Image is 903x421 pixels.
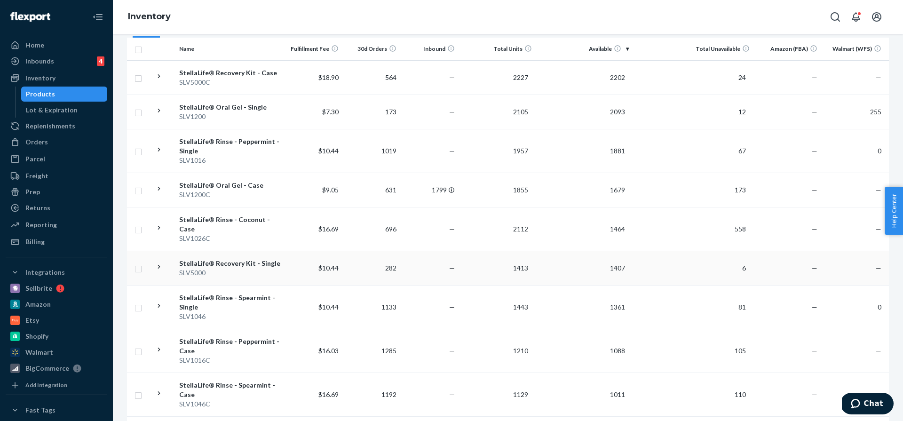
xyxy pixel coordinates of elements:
span: — [876,264,881,272]
div: Inventory [25,73,55,83]
td: 564 [342,60,400,95]
span: 1443 [509,303,532,311]
a: Shopify [6,329,107,344]
a: Add Integration [6,380,107,391]
span: — [812,108,817,116]
a: Billing [6,234,107,249]
span: $16.69 [318,225,339,233]
div: Inbounds [25,56,54,66]
div: StellaLife® Recovery Kit - Case [179,68,280,78]
span: 81 [735,303,750,311]
div: Billing [25,237,45,246]
a: Inventory [6,71,107,86]
div: Replenishments [25,121,75,131]
span: 558 [731,225,750,233]
div: Home [25,40,44,50]
div: Etsy [25,316,39,325]
span: — [876,347,881,355]
div: StellaLife® Rinse - Peppermint - Case [179,337,280,356]
td: 1019 [342,129,400,173]
a: Lot & Expiration [21,103,108,118]
span: 1855 [509,186,532,194]
span: — [876,390,881,398]
span: — [449,147,455,155]
div: SLV1046C [179,399,280,409]
div: Prep [25,187,40,197]
span: 1011 [606,390,629,398]
span: 1413 [509,264,532,272]
th: Total Units [459,38,536,60]
div: Reporting [25,220,57,230]
button: Integrations [6,265,107,280]
span: — [812,225,817,233]
div: Sellbrite [25,284,52,293]
a: Prep [6,184,107,199]
div: SLV1200C [179,190,280,199]
td: 282 [342,251,400,285]
div: Add Integration [25,381,67,389]
span: — [876,73,881,81]
div: Products [26,89,55,99]
div: StellaLife® Rinse - Peppermint - Single [179,137,280,156]
span: — [812,73,817,81]
button: Close Navigation [88,8,107,26]
div: Integrations [25,268,65,277]
span: $7.30 [322,108,339,116]
button: Help Center [885,187,903,235]
span: 1210 [509,347,532,355]
span: $10.44 [318,264,339,272]
div: 4 [97,56,104,66]
span: 1407 [606,264,629,272]
span: 6 [738,264,750,272]
div: StellaLife® Rinse - Spearmint - Single [179,293,280,312]
button: Open account menu [867,8,886,26]
td: 173 [342,95,400,129]
td: 1192 [342,373,400,416]
span: $18.90 [318,73,339,81]
div: Parcel [25,154,45,164]
span: 1088 [606,347,629,355]
a: Replenishments [6,119,107,134]
img: Flexport logo [10,12,50,22]
th: Total Unavailable [633,38,753,60]
div: StellaLife® Recovery Kit - Single [179,259,280,268]
span: 2105 [509,108,532,116]
div: SLV1016 [179,156,280,165]
a: Freight [6,168,107,183]
button: Open notifications [847,8,865,26]
a: Walmart [6,345,107,360]
span: 173 [731,186,750,194]
span: 1464 [606,225,629,233]
span: 2093 [606,108,629,116]
span: — [812,347,817,355]
span: 105 [731,347,750,355]
th: Inbound [400,38,458,60]
div: SLV1200 [179,112,280,121]
div: Lot & Expiration [26,105,78,115]
div: Fast Tags [25,405,55,415]
span: — [812,390,817,398]
span: $10.44 [318,147,339,155]
span: 2202 [606,73,629,81]
span: 67 [735,147,750,155]
button: Open Search Box [826,8,845,26]
div: StellaLife® Oral Gel - Case [179,181,280,190]
span: — [449,108,455,116]
th: Amazon (FBA) [753,38,821,60]
div: Freight [25,171,48,181]
span: — [449,264,455,272]
div: StellaLife® Rinse - Spearmint - Case [179,381,280,399]
a: Home [6,38,107,53]
span: 1881 [606,147,629,155]
button: Fast Tags [6,403,107,418]
th: Name [175,38,284,60]
span: — [449,390,455,398]
span: 2112 [509,225,532,233]
div: Returns [25,203,50,213]
td: 1799 [400,173,458,207]
div: SLV1026C [179,234,280,243]
div: SLV1046 [179,312,280,321]
div: StellaLife® Oral Gel - Single [179,103,280,112]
